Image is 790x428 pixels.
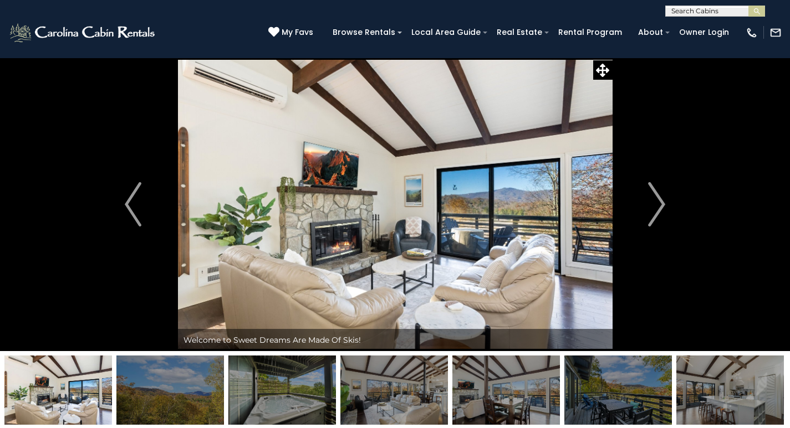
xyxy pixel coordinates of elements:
img: 167530463 [340,355,448,425]
img: White-1-2.png [8,22,158,44]
img: arrow [649,182,665,226]
img: 167390716 [564,355,672,425]
img: mail-regular-white.png [769,27,782,39]
img: arrow [125,182,141,226]
img: 167390720 [116,355,224,425]
a: Owner Login [674,24,735,41]
img: phone-regular-white.png [746,27,758,39]
img: 167530464 [676,355,784,425]
a: About [633,24,669,41]
span: My Favs [282,27,313,38]
img: 167530462 [4,355,112,425]
a: Real Estate [491,24,548,41]
button: Previous [89,58,178,351]
a: Rental Program [553,24,628,41]
a: Local Area Guide [406,24,486,41]
a: Browse Rentals [327,24,401,41]
button: Next [612,58,701,351]
img: 167530466 [452,355,560,425]
a: My Favs [268,27,316,39]
div: Welcome to Sweet Dreams Are Made Of Skis! [178,329,613,351]
img: 168962302 [228,355,336,425]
